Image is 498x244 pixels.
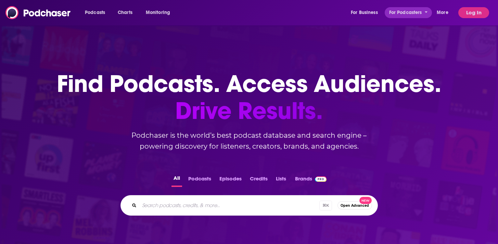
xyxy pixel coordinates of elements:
button: Log In [458,7,489,18]
span: More [437,8,448,17]
h2: Podchaser is the world’s best podcast database and search engine – powering discovery for listene... [112,130,386,152]
button: open menu [80,7,114,18]
button: Lists [274,174,288,187]
img: Podchaser - Follow, Share and Rate Podcasts [5,6,71,19]
button: open menu [346,7,386,18]
span: ⌘ K [319,201,332,211]
input: Search podcasts, credits, & more... [139,200,319,211]
span: Podcasts [85,8,105,17]
span: Monitoring [146,8,170,17]
div: Search podcasts, credits, & more... [120,195,378,216]
button: open menu [385,7,432,18]
span: For Podcasters [389,8,422,17]
button: open menu [432,7,457,18]
button: Podcasts [186,174,213,187]
span: Drive Results. [57,97,441,124]
a: BrandsPodchaser Pro [295,174,327,187]
button: All [171,174,182,187]
span: Charts [118,8,132,17]
span: New [359,197,372,204]
a: Charts [113,7,137,18]
button: open menu [141,7,179,18]
button: Episodes [217,174,244,187]
img: Podchaser Pro [315,176,327,182]
h1: Find Podcasts. Access Audiences. [57,70,441,124]
button: Open AdvancedNew [337,201,372,209]
span: For Business [351,8,378,17]
button: Credits [248,174,270,187]
span: Open Advanced [341,204,369,207]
